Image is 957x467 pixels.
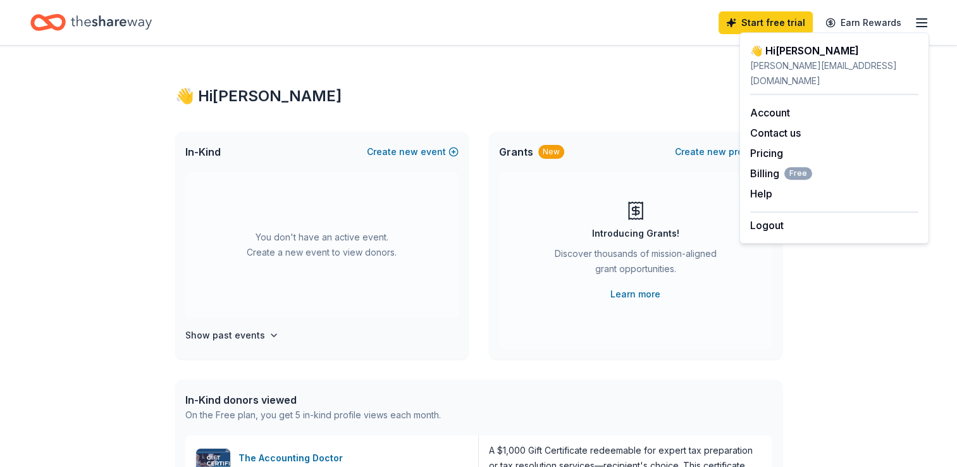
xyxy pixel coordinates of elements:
span: Billing [750,166,812,181]
h4: Show past events [185,328,265,343]
div: On the Free plan, you get 5 in-kind profile views each month. [185,408,441,423]
div: You don't have an active event. Create a new event to view donors. [185,172,459,318]
a: Earn Rewards [818,11,909,34]
div: [PERSON_NAME][EMAIL_ADDRESS][DOMAIN_NAME] [750,58,918,89]
div: 👋 Hi [PERSON_NAME] [750,43,918,58]
a: Start free trial [719,11,813,34]
div: 👋 Hi [PERSON_NAME] [175,86,782,106]
span: Free [784,167,812,180]
div: In-Kind donors viewed [185,392,441,408]
a: Home [30,8,152,37]
span: new [399,144,418,159]
button: Show past events [185,328,279,343]
div: Discover thousands of mission-aligned grant opportunities. [550,246,722,282]
button: Createnewevent [367,144,459,159]
a: Learn more [610,287,660,302]
a: Pricing [750,147,783,159]
button: Help [750,186,772,201]
button: Createnewproject [675,144,772,159]
button: Logout [750,218,784,233]
div: Introducing Grants! [592,226,679,241]
button: BillingFree [750,166,812,181]
div: The Accounting Doctor [238,451,348,466]
a: Account [750,106,790,119]
button: Contact us [750,125,801,140]
div: New [538,145,564,159]
span: In-Kind [185,144,221,159]
span: new [707,144,726,159]
span: Grants [499,144,533,159]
